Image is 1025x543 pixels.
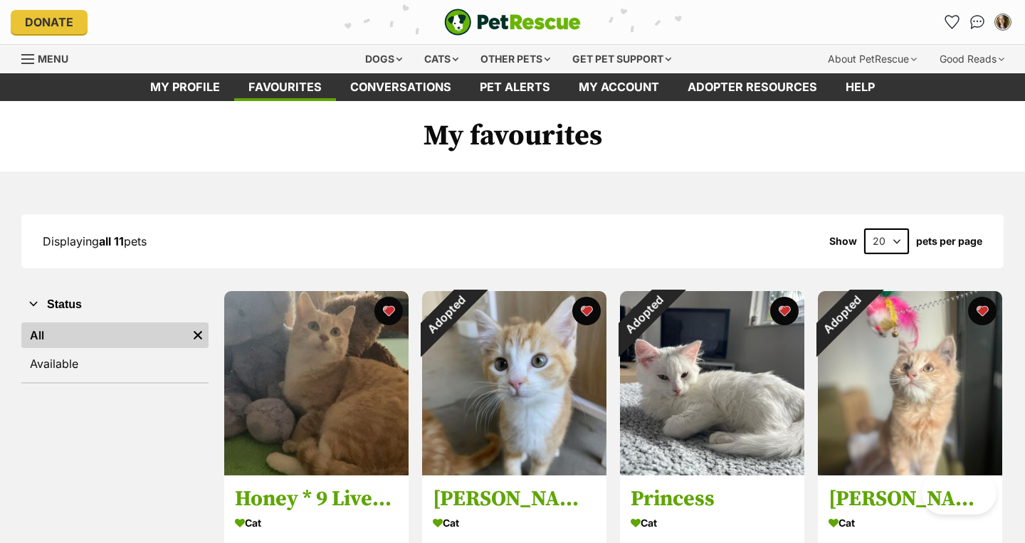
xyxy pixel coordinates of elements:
span: Menu [38,53,68,65]
img: Mindy [422,291,606,475]
a: Adopted [620,464,804,478]
a: Adopter resources [673,73,831,101]
div: Dogs [355,45,412,73]
div: About PetRescue [818,45,927,73]
a: conversations [336,73,466,101]
a: Available [21,351,209,376]
img: chat-41dd97257d64d25036548639549fe6c8038ab92f7586957e7f3b1b290dea8141.svg [970,15,985,29]
h3: [PERSON_NAME] - Located in [GEOGRAPHIC_DATA] [829,486,992,513]
div: Other pets [471,45,560,73]
img: logo-e224e6f780fb5917bec1dbf3a21bbac754714ae5b6737aabdf751b685950b380.svg [444,9,581,36]
h3: [PERSON_NAME] [433,486,596,513]
a: Adopted [818,464,1002,478]
div: Cat [235,513,398,534]
div: Adopted [799,273,884,357]
button: favourite [968,297,997,325]
iframe: Help Scout Beacon - Open [922,472,997,515]
a: Donate [11,10,88,34]
a: My account [564,73,673,101]
div: Cat [631,513,794,534]
label: pets per page [916,236,982,247]
img: Honey * 9 Lives Project Rescue* [224,291,409,475]
button: favourite [572,297,601,325]
a: Adopted [422,464,606,478]
img: Ella Body profile pic [996,15,1010,29]
div: Adopted [601,273,686,357]
span: Show [829,236,857,247]
a: Favourites [234,73,336,101]
button: favourite [374,297,403,325]
img: Cleo - Located in Kensington [818,291,1002,475]
button: My account [992,11,1014,33]
div: Get pet support [562,45,681,73]
a: My profile [136,73,234,101]
a: Remove filter [187,322,209,348]
a: PetRescue [444,9,581,36]
a: Help [831,73,889,101]
h3: Princess [631,486,794,513]
a: Pet alerts [466,73,564,101]
a: Conversations [966,11,989,33]
img: Princess [620,291,804,475]
ul: Account quick links [940,11,1014,33]
a: Favourites [940,11,963,33]
div: Status [21,320,209,382]
div: Cats [414,45,468,73]
h3: Honey * 9 Lives Project Rescue* [235,486,398,513]
a: All [21,322,187,348]
button: Status [21,295,209,314]
strong: all 11 [99,234,124,248]
a: Menu [21,45,78,70]
div: Adopted [404,273,488,357]
div: Cat [433,513,596,534]
button: favourite [770,297,799,325]
div: Cat [829,513,992,534]
div: Good Reads [930,45,1014,73]
span: Displaying pets [43,234,147,248]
